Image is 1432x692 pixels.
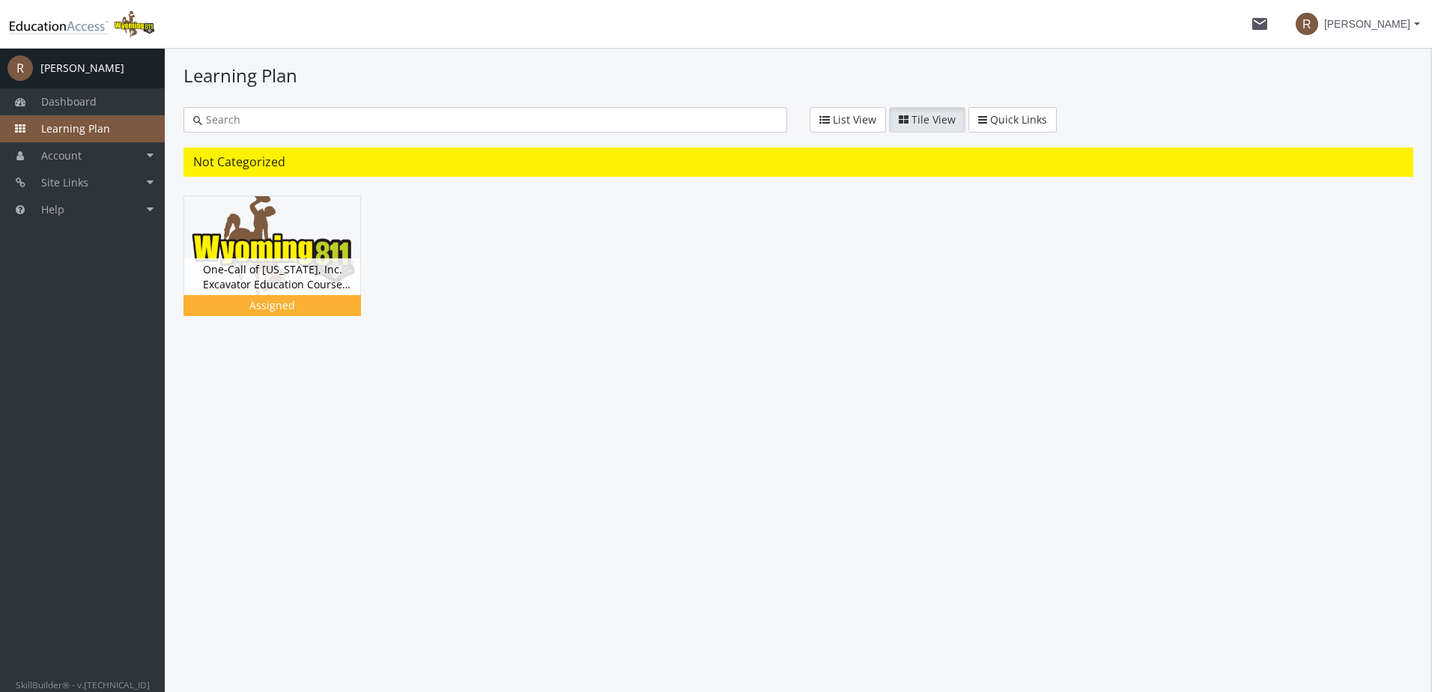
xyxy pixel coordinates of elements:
span: List View [833,112,876,127]
span: Help [41,202,64,216]
span: Dashboard [41,94,97,109]
div: One-Call of [US_STATE], Inc. Excavator Education Course Version 5.0 [184,258,360,295]
span: Account [41,148,82,163]
span: [PERSON_NAME] [1324,10,1410,37]
span: R [1296,13,1318,35]
span: Learning Plan [41,121,110,136]
div: One-Call of [US_STATE], Inc. Excavator Education Course Version 5.0 [183,195,383,339]
span: R [7,55,33,81]
span: Quick Links [990,112,1047,127]
input: Search [202,112,777,127]
span: Not Categorized [193,154,285,170]
div: [PERSON_NAME] [40,61,124,76]
small: SkillBuilder® - v.[TECHNICAL_ID] [16,679,150,691]
mat-icon: mail [1251,15,1269,33]
h1: Learning Plan [183,63,1413,88]
div: Assigned [186,298,358,313]
span: Site Links [41,175,88,189]
span: Tile View [911,112,956,127]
